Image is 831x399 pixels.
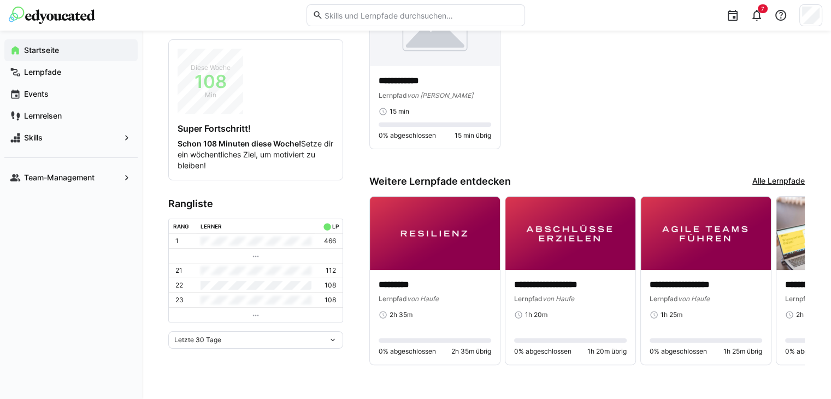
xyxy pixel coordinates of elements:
[514,347,571,356] span: 0% abgeschlossen
[587,347,627,356] span: 1h 20m übrig
[168,198,343,210] h3: Rangliste
[325,281,336,290] p: 108
[175,281,183,290] p: 22
[650,295,678,303] span: Lernpfad
[332,223,338,230] div: LP
[752,175,805,187] a: Alle Lernpfade
[761,5,764,12] span: 7
[407,91,473,99] span: von [PERSON_NAME]
[323,10,518,20] input: Skills und Lernpfade durchsuchen…
[650,347,707,356] span: 0% abgeschlossen
[324,237,336,245] p: 466
[641,197,771,270] img: image
[370,197,500,270] img: image
[455,131,491,140] span: 15 min übrig
[175,237,179,245] p: 1
[178,139,301,148] strong: Schon 108 Minuten diese Woche!
[369,175,511,187] h3: Weitere Lernpfade entdecken
[175,266,182,275] p: 21
[514,295,543,303] span: Lernpfad
[325,296,336,304] p: 108
[505,197,635,270] img: image
[379,295,407,303] span: Lernpfad
[178,138,334,171] p: Setze dir ein wöchentliches Ziel, um motiviert zu bleiben!
[201,223,222,230] div: Lerner
[678,295,710,303] span: von Haufe
[390,310,412,319] span: 2h 35m
[723,347,762,356] span: 1h 25m übrig
[796,310,818,319] span: 2h 51m
[390,107,409,116] span: 15 min
[525,310,547,319] span: 1h 20m
[173,223,189,230] div: Rang
[543,295,574,303] span: von Haufe
[174,336,221,344] span: Letzte 30 Tage
[326,266,336,275] p: 112
[451,347,491,356] span: 2h 35m übrig
[175,296,184,304] p: 23
[379,131,436,140] span: 0% abgeschlossen
[379,347,436,356] span: 0% abgeschlossen
[379,91,407,99] span: Lernpfad
[407,295,439,303] span: von Haufe
[785,295,814,303] span: Lernpfad
[661,310,682,319] span: 1h 25m
[178,123,334,134] h4: Super Fortschritt!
